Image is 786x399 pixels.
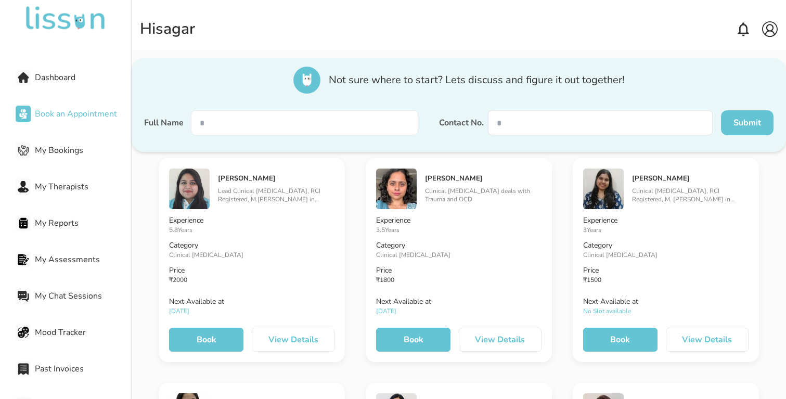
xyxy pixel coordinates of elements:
[632,187,749,203] p: Clinical [MEDICAL_DATA], RCI Registered, M. [PERSON_NAME] in Clinical Psychology
[376,226,542,234] p: 3.5 Years
[169,297,334,307] p: Next Available at
[762,21,778,37] img: account.svg
[35,144,131,157] span: My Bookings
[35,217,131,229] span: My Reports
[218,187,334,203] p: Lead Clinical [MEDICAL_DATA], RCI Registered, M.[PERSON_NAME] in Clinical Psychology
[169,251,243,259] span: Clinical [MEDICAL_DATA]
[35,326,131,339] span: Mood Tracker
[376,276,542,284] p: ₹ 1800
[583,276,749,284] p: ₹ 1500
[583,307,749,315] p: No Slot available
[583,251,658,259] span: Clinical [MEDICAL_DATA]
[144,117,184,129] label: Full Name
[35,71,131,84] span: Dashboard
[18,254,29,265] img: My Assessments
[18,290,29,302] img: My Chat Sessions
[329,73,625,87] span: Not sure where to start? Lets discuss and figure it out together!
[18,72,29,83] img: Dashboard
[218,174,334,183] h5: [PERSON_NAME]
[376,240,542,251] p: Category
[35,363,131,375] span: Past Invoices
[721,110,774,135] button: Submit
[459,328,542,352] button: View Details
[35,108,131,120] span: Book an Appointment
[169,169,210,209] img: image
[583,215,749,226] p: Experience
[24,6,107,31] img: undefined
[169,265,334,276] p: Price
[18,363,29,375] img: Past Invoices
[583,226,749,234] p: 3 Years
[35,290,131,302] span: My Chat Sessions
[140,20,195,38] div: Hi sagar
[169,215,334,226] p: Experience
[425,187,542,203] p: Clinical [MEDICAL_DATA] deals with Trauma and OCD
[376,297,542,307] p: Next Available at
[169,226,334,234] p: 5.8 Years
[632,174,749,183] h5: [PERSON_NAME]
[293,67,320,94] img: icon
[376,251,450,259] span: Clinical [MEDICAL_DATA]
[583,240,749,251] p: Category
[252,328,334,352] button: View Details
[376,307,542,315] p: [DATE]
[583,297,749,307] p: Next Available at
[169,328,243,352] button: Book
[35,253,131,266] span: My Assessments
[169,240,334,251] p: Category
[169,307,334,315] p: [DATE]
[666,328,749,352] button: View Details
[425,174,542,183] h5: [PERSON_NAME]
[376,215,542,226] p: Experience
[583,169,624,209] img: image
[35,181,131,193] span: My Therapists
[583,328,658,352] button: Book
[18,181,29,192] img: My Therapists
[439,117,484,129] label: Contact No.
[18,217,29,229] img: My Reports
[376,169,417,209] img: image
[376,328,450,352] button: Book
[376,265,542,276] p: Price
[18,108,29,120] img: Book an Appointment
[169,276,334,284] p: ₹ 2000
[18,327,29,338] img: Mood Tracker
[18,145,29,156] img: My Bookings
[583,265,749,276] p: Price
